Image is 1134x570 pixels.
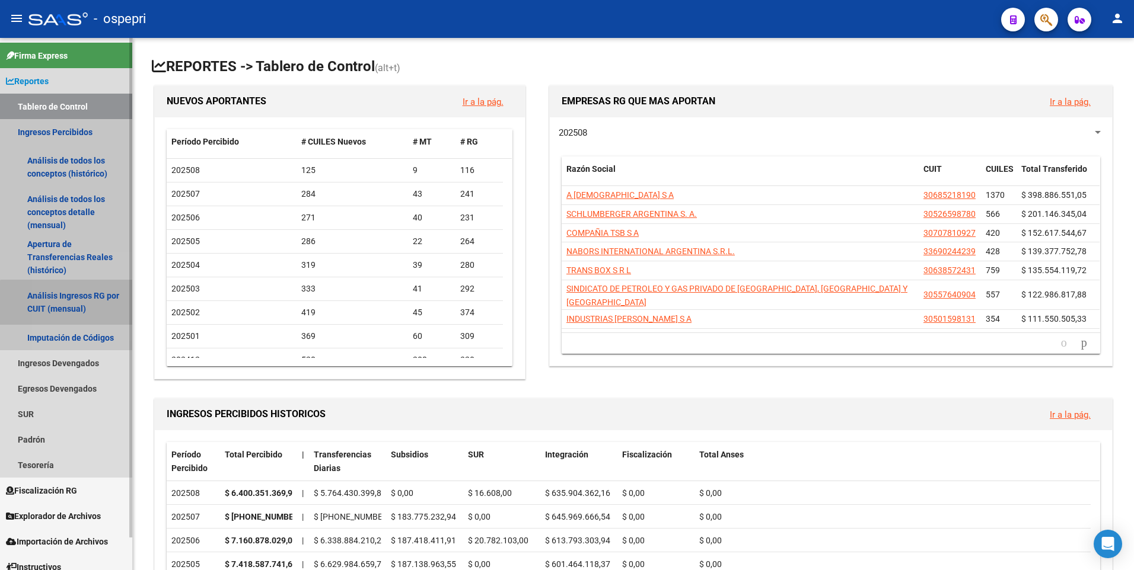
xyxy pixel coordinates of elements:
[171,331,200,341] span: 202501
[545,559,610,569] span: $ 601.464.118,37
[391,488,413,498] span: $ 0,00
[413,211,451,225] div: 40
[171,308,200,317] span: 202502
[923,164,942,174] span: CUIT
[314,512,402,521] span: $ [PHONE_NUMBER],75
[171,137,239,146] span: Período Percibido
[695,442,1091,481] datatable-header-cell: Total Anses
[559,127,587,138] span: 202508
[413,282,451,296] div: 41
[391,512,456,521] span: $ 183.775.232,94
[566,190,674,200] span: A [DEMOGRAPHIC_DATA] S A
[391,450,428,459] span: Subsidios
[566,246,735,256] span: NABORS INTERNATIONAL ARGENTINA S.R.L.
[460,306,498,319] div: 374
[622,536,645,545] span: $ 0,00
[460,329,498,343] div: 309
[699,488,722,498] span: $ 0,00
[413,258,451,272] div: 39
[1021,314,1087,324] span: $ 111.550.505,33
[171,165,200,175] span: 202508
[986,164,1014,174] span: CUILES
[919,156,981,196] datatable-header-cell: CUIT
[986,314,1000,324] span: 354
[225,450,282,459] span: Total Percibido
[562,156,919,196] datatable-header-cell: Razón Social
[225,559,297,569] strong: $ 7.418.587.741,63
[545,536,610,545] span: $ 613.793.303,94
[545,512,610,521] span: $ 645.969.666,54
[986,290,1000,299] span: 557
[699,512,722,521] span: $ 0,00
[297,442,309,481] datatable-header-cell: |
[460,164,498,177] div: 116
[1076,337,1092,350] a: go to next page
[220,442,297,481] datatable-header-cell: Total Percibido
[1050,409,1091,420] a: Ir a la pág.
[171,189,200,198] span: 202507
[6,75,49,88] span: Reportes
[1040,404,1100,425] button: Ir a la pág.
[923,246,976,256] span: 33690244239
[1040,91,1100,113] button: Ir a la pág.
[302,512,304,521] span: |
[391,536,456,545] span: $ 187.418.411,91
[302,559,304,569] span: |
[309,442,386,481] datatable-header-cell: Transferencias Diarias
[1021,228,1087,238] span: $ 152.617.544,67
[1021,265,1087,275] span: $ 135.554.119,72
[171,213,200,222] span: 202506
[455,129,503,155] datatable-header-cell: # RG
[699,536,722,545] span: $ 0,00
[413,137,432,146] span: # MT
[297,129,409,155] datatable-header-cell: # CUILES Nuevos
[413,187,451,201] div: 43
[301,329,404,343] div: 369
[1021,290,1087,299] span: $ 122.986.817,88
[301,353,404,367] div: 528
[545,488,610,498] span: $ 635.904.362,16
[986,190,1005,200] span: 1370
[1050,97,1091,107] a: Ir a la pág.
[375,62,400,73] span: (alt+t)
[1021,209,1087,219] span: $ 201.146.345,04
[171,355,200,364] span: 202412
[225,488,297,498] strong: $ 6.400.351.369,98
[566,265,631,275] span: TRANS BOX S R L
[301,137,366,146] span: # CUILES Nuevos
[301,164,404,177] div: 125
[460,282,498,296] div: 292
[699,450,744,459] span: Total Anses
[622,488,645,498] span: $ 0,00
[314,536,386,545] span: $ 6.338.884.210,24
[301,187,404,201] div: 284
[386,442,463,481] datatable-header-cell: Subsidios
[314,488,386,498] span: $ 5.764.430.399,82
[171,260,200,270] span: 202504
[6,535,108,548] span: Importación de Archivos
[923,265,976,275] span: 30638572431
[225,512,313,521] strong: $ [PHONE_NUMBER],23
[981,156,1017,196] datatable-header-cell: CUILES
[152,57,1115,78] h1: REPORTES -> Tablero de Control
[1110,11,1125,25] mat-icon: person
[301,282,404,296] div: 333
[302,488,304,498] span: |
[225,536,297,545] strong: $ 7.160.878.029,09
[301,211,404,225] div: 271
[413,353,451,367] div: 208
[302,450,304,459] span: |
[622,512,645,521] span: $ 0,00
[171,510,215,524] div: 202507
[302,536,304,545] span: |
[171,236,200,246] span: 202505
[540,442,617,481] datatable-header-cell: Integración
[413,164,451,177] div: 9
[566,164,616,174] span: Razón Social
[460,187,498,201] div: 241
[413,329,451,343] div: 60
[94,6,146,32] span: - ospepri
[1094,530,1122,558] div: Open Intercom Messenger
[6,510,101,523] span: Explorador de Archivos
[6,484,77,497] span: Fiscalización RG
